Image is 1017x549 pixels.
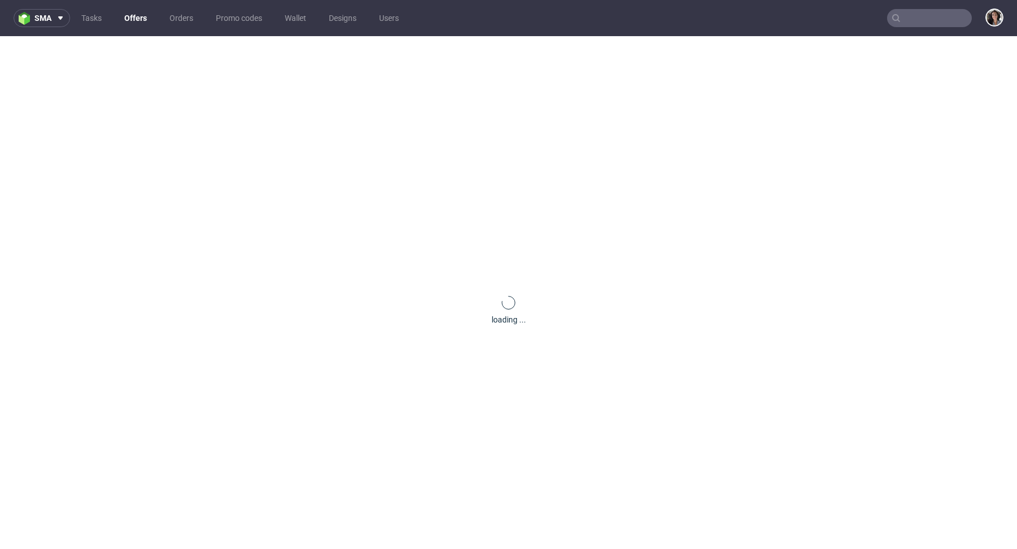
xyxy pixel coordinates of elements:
[322,9,363,27] a: Designs
[14,9,70,27] button: sma
[34,14,51,22] span: sma
[209,9,269,27] a: Promo codes
[492,314,526,325] div: loading ...
[118,9,154,27] a: Offers
[163,9,200,27] a: Orders
[986,10,1002,25] img: Moreno Martinez Cristina
[372,9,406,27] a: Users
[278,9,313,27] a: Wallet
[75,9,108,27] a: Tasks
[19,12,34,25] img: logo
